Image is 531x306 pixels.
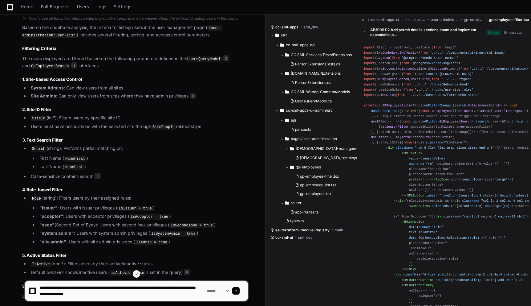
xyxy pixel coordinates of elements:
li: (int?): Filters users by specific site ID [29,114,248,122]
h3: 2. [22,106,248,113]
span: < = = => [363,151,445,166]
span: 4 [190,93,196,99]
li: Default behavior shows inactive users ( is set in the query) [29,269,248,276]
span: cc-sml-apps-ui-admin/src [286,108,333,113]
div: Now I have all the information needed to provide a comprehensive answer about the criteria for li... [28,16,248,21]
button: gp-employees [285,162,367,172]
span: className [443,215,460,218]
span: div [436,215,441,218]
li: : Users with issuer privileges ( ) [38,205,248,212]
span: '@progress/kendo-svg-icons' [411,61,462,65]
span: role [515,120,523,123]
span: SMLComboBox [403,220,424,224]
span: React [464,109,474,113]
span: /src [281,33,288,38]
span: gp-employee-filter.tsx [489,17,529,22]
span: from [392,56,399,60]
svg: Directory [285,135,289,143]
strong: Role-based Filter [26,187,63,192]
span: < = = = => [363,220,483,239]
span: () => [390,135,399,139]
span: < = > [386,146,496,150]
span: [DOMAIN_NAME]/Extensions [291,71,341,76]
span: React [377,46,386,49]
span: Roles [411,77,420,81]
span: "col-lg-2 col-md-6 col-sm-12 mb-1" [462,215,526,218]
span: useEffect [371,135,388,139]
svg: Directory [280,41,284,49]
span: div [398,199,403,203]
span: setSelectedSite [401,135,430,139]
code: /user-administration/user-list [22,25,222,38]
span: GpEmployeesSearch [468,104,500,107]
span: import [363,61,375,65]
span: gp-employee-filter.tsx [300,174,339,179]
span: size [485,178,492,181]
li: First Name ( ) [38,155,248,162]
span: void [411,109,419,113]
span: onChange [409,162,424,166]
span: </ > [394,199,405,203]
button: [DEMOGRAPHIC_DATA]-management/employees/[DEMOGRAPHIC_DATA]-employee-list [285,144,367,154]
button: router [280,198,363,208]
span: div [409,267,415,271]
span: import [363,51,375,55]
code: IsAcceptor = true [129,214,169,220]
span: PersonExtensionsTests.cs [295,62,340,67]
span: import [363,77,375,81]
span: '../../../components/ui/input/sml-input' [430,51,506,55]
strong: Site-based Access Control [26,76,82,82]
strong: Active Status Filter [26,253,67,258]
span: // Single effect to update searchFilter and trigger onFilterChange [375,114,500,118]
button: cc-sml-apps-api [275,40,358,50]
span: "container" [445,141,466,144]
button: [DEMOGRAPHIC_DATA]-employee-list.tsx [293,154,369,162]
span: {{ [494,194,498,197]
span: < = = /> [434,178,512,181]
h3: 4. [22,187,248,193]
span: Home [21,5,33,9]
span: 'react-router-[GEOGRAPHIC_DATA]' [413,72,473,76]
button: CC.SML.WebApi.Common/Models [280,87,358,97]
span: GPEmployeeFilterProps [383,104,422,107]
span: < = > [434,215,529,218]
span: search [477,120,489,123]
span: label [426,194,436,197]
strong: Site Admins [31,93,56,98]
span: 6 [184,269,190,275]
span: SvgIcon [436,178,449,181]
li: (bool?): Filters users by their active/inactive status [29,260,248,268]
span: cc-sml-apps-ui-admin [371,17,404,22]
span: from [460,67,468,71]
span: [DEMOGRAPHIC_DATA]-management/employees/[DEMOGRAPHIC_DATA]-employee-list [296,146,367,151]
span: sml_dev [303,25,318,30]
span: onAddUserClick [371,109,398,113]
code: SitePeople [151,124,176,130]
code: IsAdmin = true [135,240,168,245]
span: const [420,109,430,113]
span: SMLTextBox [403,151,422,155]
button: gp-employee-filter.tsx [293,172,364,181]
code: IsSystemAdmin = true [150,231,197,237]
span: cc-sml-apps [275,25,298,30]
span: GpEmployeesSearch [440,120,472,123]
span: CC.SML.WebApi.Common/Models [291,89,350,94]
button: api [280,115,363,125]
span: '../../../components/form/combo-sites' [407,93,479,97]
code: NameFirst [64,156,87,162]
span: () => [399,109,409,113]
li: : Users with acceptor privileges ( ) [38,213,248,220]
button: gp-employee-list.tsx [293,181,364,189]
span: FC [476,109,479,113]
span: [DEMOGRAPHIC_DATA]-employee-list.tsx [300,155,373,160]
span: person.ts [295,127,311,132]
span: () => [390,120,399,123]
span: textField [409,230,426,234]
span: SMLButton [407,194,424,197]
span: '../../../types' [441,77,472,81]
div: AB#109112 Add permit details sections enum and implement expandable p… [370,27,486,37]
span: SMLButtonPrimary [428,67,459,71]
li: (Second Set of Eyes): Users with second look privileges ( ) [38,221,248,229]
code: IsActive [31,262,51,267]
button: PersonExtensions.cs [288,78,354,87]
